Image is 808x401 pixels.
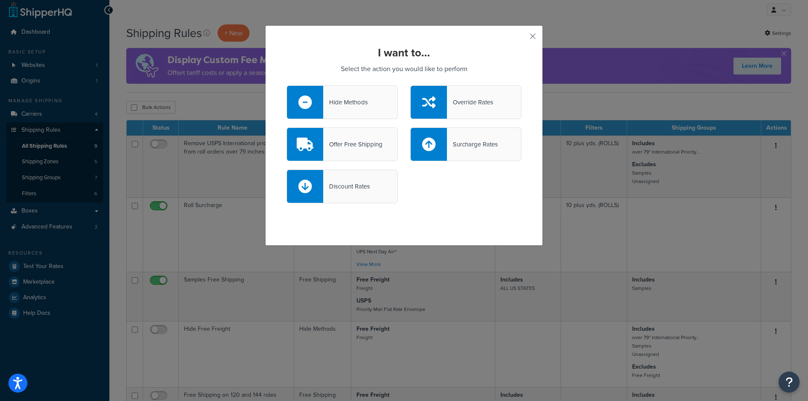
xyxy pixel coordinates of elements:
[287,63,521,75] p: Select the action you would like to perform
[323,96,368,108] div: Hide Methods
[323,181,370,192] div: Discount Rates
[779,372,800,393] button: Open Resource Center
[447,96,493,108] div: Override Rates
[378,45,430,61] strong: I want to...
[447,138,498,150] div: Surcharge Rates
[323,138,383,150] div: Offer Free Shipping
